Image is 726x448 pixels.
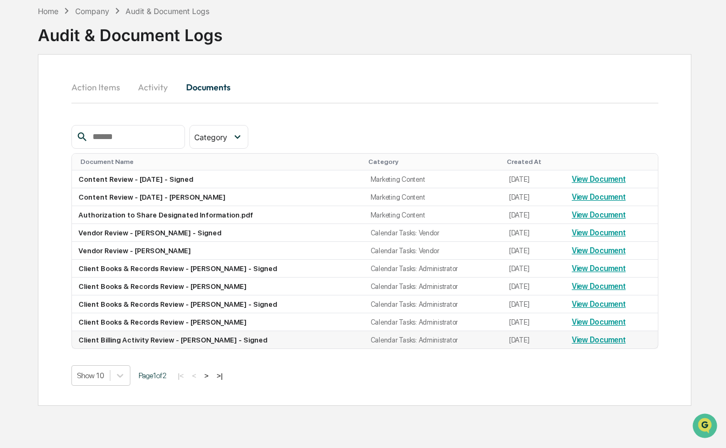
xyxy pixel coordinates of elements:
[72,242,364,260] td: Vendor Review - [PERSON_NAME]
[503,260,565,278] td: [DATE]
[572,264,626,273] a: View Document
[81,158,360,166] div: Document Name
[11,137,19,146] div: 🖐️
[503,170,565,188] td: [DATE]
[72,224,364,242] td: Vendor Review - [PERSON_NAME] - Signed
[129,74,177,100] button: Activity
[503,313,565,331] td: [DATE]
[364,331,503,348] td: Calendar Tasks: Administrator
[37,94,137,102] div: We're available if you need us!
[75,6,109,16] div: Company
[364,170,503,188] td: Marketing Content
[76,183,131,192] a: Powered byPylon
[213,371,226,380] button: >|
[572,335,626,344] a: View Document
[74,132,138,151] a: 🗄️Attestations
[72,188,364,206] td: Content Review - [DATE] - [PERSON_NAME]
[364,260,503,278] td: Calendar Tasks: Administrator
[11,158,19,167] div: 🔎
[189,371,200,380] button: <
[194,133,227,142] span: Category
[572,228,626,237] a: View Document
[6,132,74,151] a: 🖐️Preclearance
[89,136,134,147] span: Attestations
[364,278,503,295] td: Calendar Tasks: Administrator
[78,137,87,146] div: 🗄️
[572,246,626,255] a: View Document
[177,74,239,100] button: Documents
[503,295,565,313] td: [DATE]
[503,188,565,206] td: [DATE]
[503,278,565,295] td: [DATE]
[38,6,58,16] div: Home
[22,136,70,147] span: Preclearance
[72,278,364,295] td: Client Books & Records Review - [PERSON_NAME]
[175,371,187,380] button: |<
[6,153,72,172] a: 🔎Data Lookup
[138,371,167,380] span: Page 1 of 2
[72,295,364,313] td: Client Books & Records Review - [PERSON_NAME] - Signed
[71,74,658,100] div: secondary tabs example
[507,158,561,166] div: Created At
[364,206,503,224] td: Marketing Content
[368,158,498,166] div: Category
[572,210,626,219] a: View Document
[364,242,503,260] td: Calendar Tasks: Vendor
[572,318,626,326] a: View Document
[503,331,565,348] td: [DATE]
[184,86,197,99] button: Start new chat
[364,224,503,242] td: Calendar Tasks: Vendor
[37,83,177,94] div: Start new chat
[364,188,503,206] td: Marketing Content
[11,23,197,40] p: How can we help?
[126,6,209,16] div: Audit & Document Logs
[364,295,503,313] td: Calendar Tasks: Administrator
[503,206,565,224] td: [DATE]
[572,193,626,201] a: View Document
[22,157,68,168] span: Data Lookup
[691,412,721,442] iframe: Open customer support
[11,83,30,102] img: 1746055101610-c473b297-6a78-478c-a979-82029cc54cd1
[72,331,364,348] td: Client Billing Activity Review - [PERSON_NAME] - Signed
[572,175,626,183] a: View Document
[72,260,364,278] td: Client Books & Records Review - [PERSON_NAME] - Signed
[72,170,364,188] td: Content Review - [DATE] - Signed
[38,17,222,45] div: Audit & Document Logs
[364,313,503,331] td: Calendar Tasks: Administrator
[572,282,626,291] a: View Document
[71,74,129,100] button: Action Items
[108,183,131,192] span: Pylon
[72,313,364,331] td: Client Books & Records Review - [PERSON_NAME]
[72,206,364,224] td: Authorization to Share Designated Information.pdf
[503,224,565,242] td: [DATE]
[572,300,626,308] a: View Document
[201,371,212,380] button: >
[503,242,565,260] td: [DATE]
